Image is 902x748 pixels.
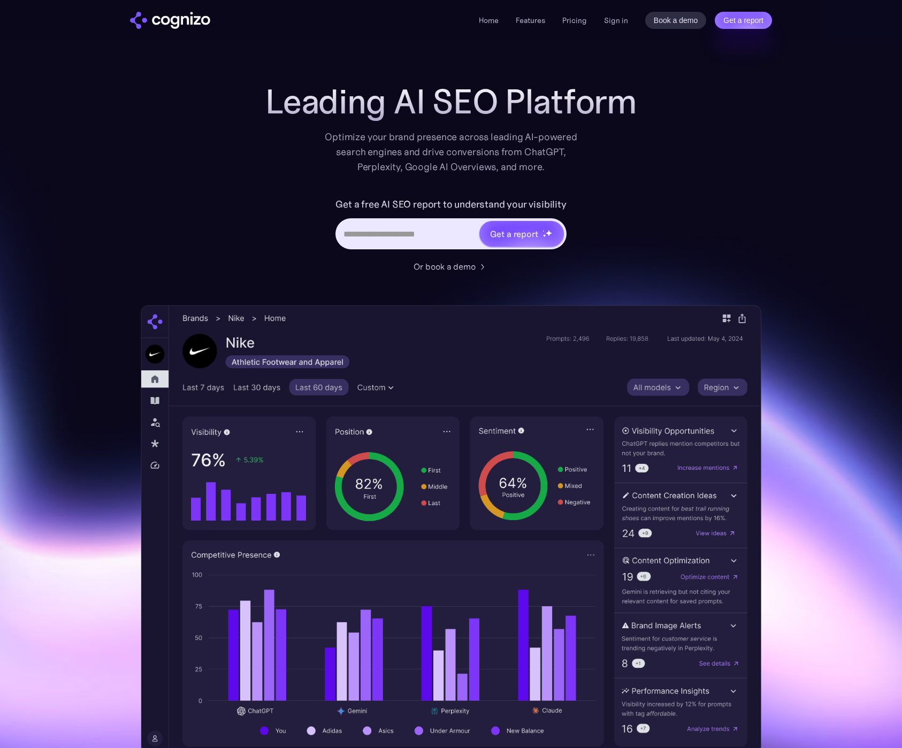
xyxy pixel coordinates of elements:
[479,16,499,25] a: Home
[319,129,583,174] div: Optimize your brand presence across leading AI-powered search engines and drive conversions from ...
[414,260,488,273] a: Or book a demo
[542,234,546,238] img: star
[715,12,772,29] a: Get a report
[414,260,476,273] div: Or book a demo
[130,12,210,29] img: cognizo logo
[478,220,565,248] a: Get a reportstarstarstar
[542,230,544,232] img: star
[516,16,545,25] a: Features
[335,196,566,255] form: Hero URL Input Form
[265,82,637,121] h1: Leading AI SEO Platform
[645,12,707,29] a: Book a demo
[604,14,628,27] a: Sign in
[335,196,566,213] label: Get a free AI SEO report to understand your visibility
[562,16,587,25] a: Pricing
[545,230,552,236] img: star
[490,227,538,240] div: Get a report
[130,12,210,29] a: home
